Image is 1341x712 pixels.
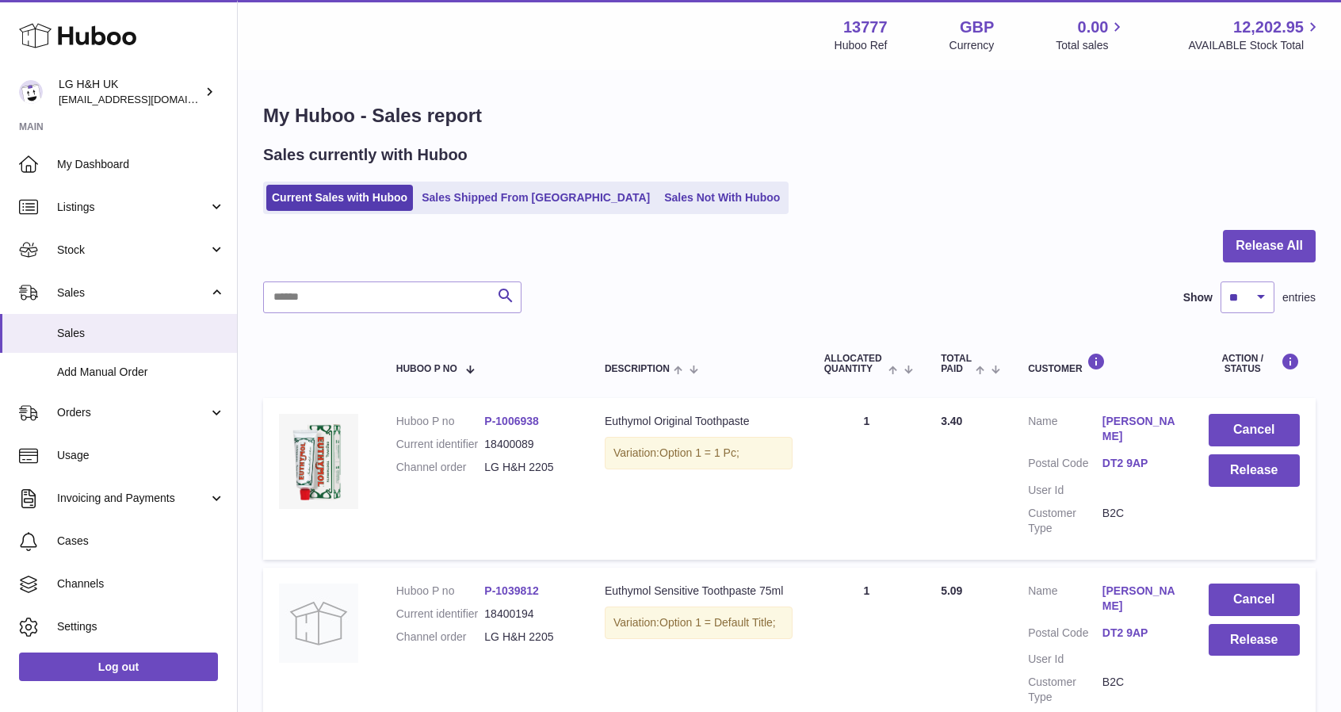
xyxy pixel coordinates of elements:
[1028,506,1102,536] dt: Customer Type
[941,415,962,427] span: 3.40
[1102,456,1177,471] a: DT2 9AP
[1209,624,1300,656] button: Release
[1223,230,1316,262] button: Release All
[57,326,225,341] span: Sales
[1028,584,1102,618] dt: Name
[1028,456,1102,475] dt: Postal Code
[59,93,233,105] span: [EMAIL_ADDRESS][DOMAIN_NAME]
[843,17,888,38] strong: 13777
[57,365,225,380] span: Add Manual Order
[484,415,539,427] a: P-1006938
[263,144,468,166] h2: Sales currently with Huboo
[605,584,793,599] div: Euthymol Sensitive Toothpaste 75ml
[605,414,793,429] div: Euthymol Original Toothpaste
[1102,675,1177,705] dd: B2C
[484,607,573,622] dd: 18400194
[1188,17,1322,53] a: 12,202.95 AVAILABLE Stock Total
[1102,414,1177,444] a: [PERSON_NAME]
[484,437,573,452] dd: 18400089
[659,185,785,211] a: Sales Not With Huboo
[484,630,573,645] dd: LG H&H 2205
[59,77,201,107] div: LG H&H UK
[1056,17,1126,53] a: 0.00 Total sales
[1209,454,1300,487] button: Release
[263,103,1316,128] h1: My Huboo - Sales report
[808,398,926,559] td: 1
[1209,414,1300,446] button: Cancel
[57,200,208,215] span: Listings
[1102,584,1177,614] a: [PERSON_NAME]
[1183,290,1213,305] label: Show
[1028,675,1102,705] dt: Customer Type
[659,446,739,459] span: Option 1 = 1 Pc;
[659,616,776,629] span: Option 1 = Default Title;
[57,448,225,463] span: Usage
[1209,353,1300,374] div: Action / Status
[605,607,793,639] div: Variation:
[1028,626,1102,645] dt: Postal Code
[1028,652,1102,667] dt: User Id
[941,584,962,597] span: 5.09
[605,437,793,469] div: Variation:
[835,38,888,53] div: Huboo Ref
[1233,17,1304,38] span: 12,202.95
[1028,414,1102,448] dt: Name
[824,354,884,374] span: ALLOCATED Quantity
[1102,626,1177,641] a: DT2 9AP
[1028,483,1102,498] dt: User Id
[396,607,485,622] dt: Current identifier
[1056,38,1126,53] span: Total sales
[396,460,485,475] dt: Channel order
[266,185,413,211] a: Current Sales with Huboo
[941,354,972,374] span: Total paid
[416,185,655,211] a: Sales Shipped From [GEOGRAPHIC_DATA]
[1078,17,1109,38] span: 0.00
[57,534,225,549] span: Cases
[19,80,43,104] img: veechen@lghnh.co.uk
[1102,506,1177,536] dd: B2C
[57,619,225,634] span: Settings
[1282,290,1316,305] span: entries
[279,584,358,663] img: no-photo.jpg
[57,576,225,591] span: Channels
[57,157,225,172] span: My Dashboard
[960,17,994,38] strong: GBP
[484,584,539,597] a: P-1039812
[396,364,457,374] span: Huboo P no
[57,285,208,300] span: Sales
[1188,38,1322,53] span: AVAILABLE Stock Total
[57,243,208,258] span: Stock
[1209,584,1300,616] button: Cancel
[396,584,485,599] dt: Huboo P no
[1028,353,1176,374] div: Customer
[57,405,208,420] span: Orders
[19,653,218,681] a: Log out
[396,437,485,452] dt: Current identifier
[396,630,485,645] dt: Channel order
[605,364,670,374] span: Description
[484,460,573,475] dd: LG H&H 2205
[57,491,208,506] span: Invoicing and Payments
[279,414,358,509] img: Euthymol_Original_Toothpaste_Image-1.webp
[396,414,485,429] dt: Huboo P no
[949,38,995,53] div: Currency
